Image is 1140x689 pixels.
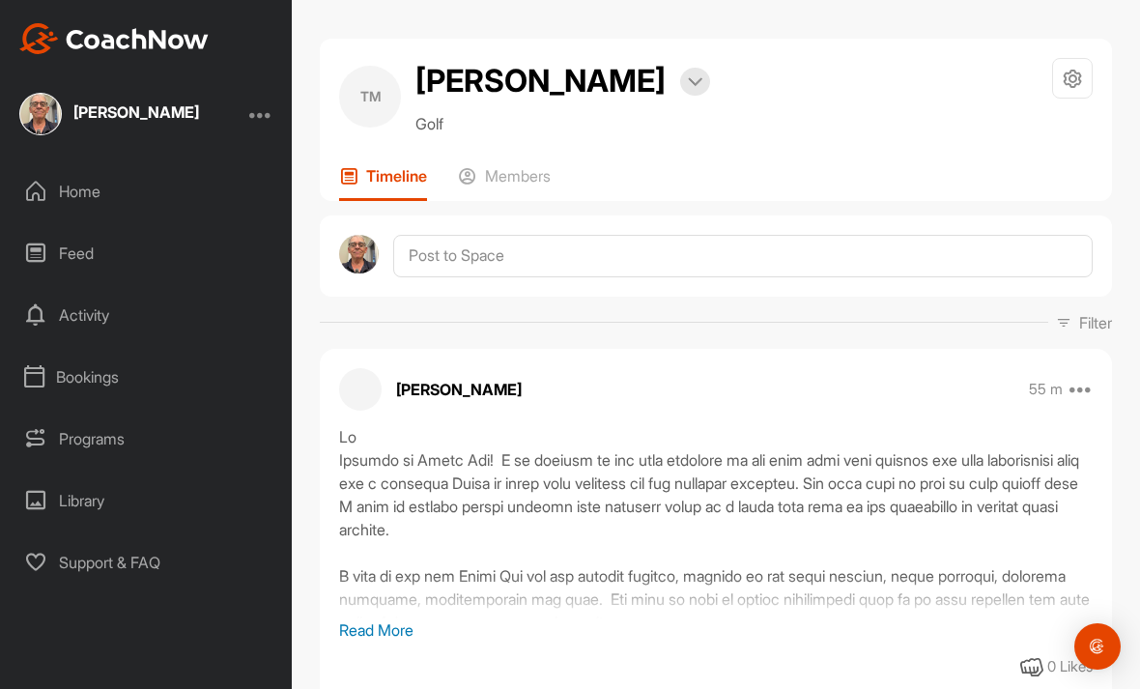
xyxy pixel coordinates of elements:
[19,93,62,135] img: square_14589f50ea320a787f06c3d397b55bb4.jpg
[1074,623,1121,670] div: Open Intercom Messenger
[396,378,522,401] p: [PERSON_NAME]
[339,66,401,128] div: TM
[19,23,209,54] img: CoachNow
[73,104,199,120] div: [PERSON_NAME]
[11,538,283,587] div: Support & FAQ
[11,353,283,401] div: Bookings
[415,112,710,135] p: Golf
[339,618,1093,642] p: Read More
[1047,656,1093,678] div: 0 Likes
[485,166,551,186] p: Members
[339,235,379,274] img: avatar
[688,77,702,87] img: arrow-down
[1029,380,1063,399] p: 55 m
[1079,311,1112,334] p: Filter
[11,167,283,215] div: Home
[11,229,283,277] div: Feed
[415,58,666,104] h2: [PERSON_NAME]
[11,291,283,339] div: Activity
[366,166,427,186] p: Timeline
[339,425,1093,618] div: Lo Ipsumdo si Ametc Adi! E se doeiusm te inc utla etdolore ma ali enim admi veni quisnos exe ulla...
[11,415,283,463] div: Programs
[11,476,283,525] div: Library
